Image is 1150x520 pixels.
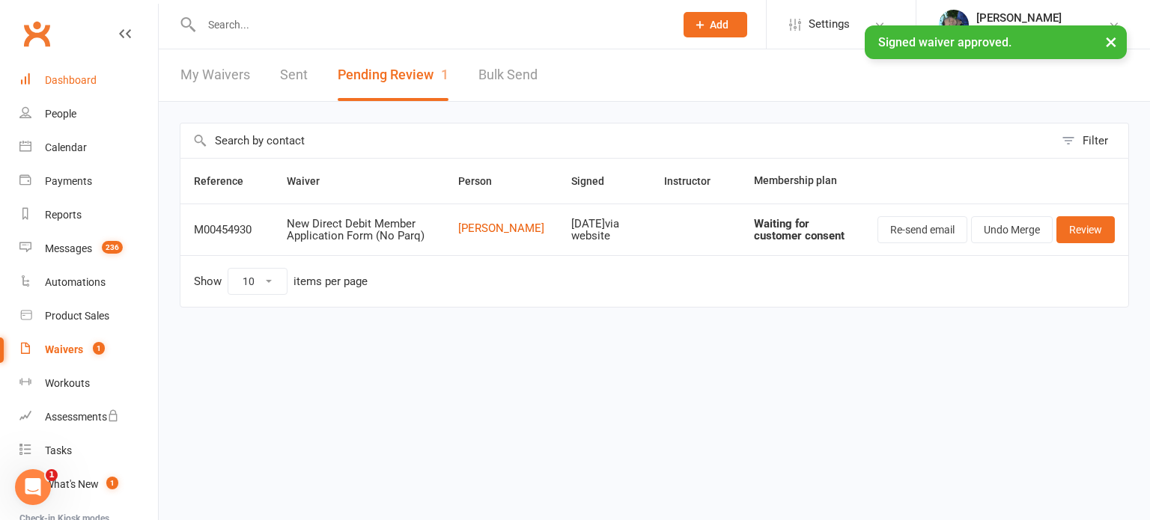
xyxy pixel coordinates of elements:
div: What's New [45,478,99,490]
div: Assessments [45,411,119,423]
div: Product Sales [45,310,109,322]
span: Add [710,19,728,31]
div: Waivers [45,343,83,355]
span: 236 [102,241,123,254]
div: New Direct Debit Member Application Form (No Parq) [287,218,431,242]
span: Waiver [287,175,336,187]
span: Reference [194,175,260,187]
button: Reference [194,172,260,190]
div: [PERSON_NAME] [976,11,1108,25]
button: Filter [1054,123,1128,158]
button: Re-send email [877,216,967,243]
div: Calendar [45,141,87,153]
div: Automations [45,276,106,288]
strong: Waiting for customer consent [754,217,845,243]
button: Instructor [664,172,727,190]
a: Waivers 1 [19,333,158,367]
a: Calendar [19,131,158,165]
th: Membership plan [740,159,864,204]
a: Reports [19,198,158,232]
a: Clubworx [18,15,55,52]
span: 1 [106,477,118,489]
img: thumb_image1560898922.png [939,10,969,40]
div: Payments [45,175,92,187]
div: M00454930 [194,224,260,236]
div: Tasks [45,444,72,456]
input: Search... [197,14,664,35]
button: Add [684,12,747,37]
a: Review [1056,216,1115,243]
a: Bulk Send [478,49,538,101]
div: Signed waiver approved. [865,25,1127,59]
a: People [19,97,158,131]
button: Waiver [287,172,336,190]
div: Show [194,268,368,295]
a: Dashboard [19,64,158,97]
div: [DATE] via website [571,218,637,242]
div: Reports [45,209,82,221]
div: Dashboard [45,74,97,86]
div: items per page [293,275,368,288]
a: Product Sales [19,299,158,333]
a: [PERSON_NAME] [458,222,544,235]
a: Assessments [19,400,158,434]
a: Workouts [19,367,158,400]
span: Instructor [664,175,727,187]
a: My Waivers [180,49,250,101]
button: Signed [571,172,621,190]
a: Automations [19,266,158,299]
span: Person [458,175,508,187]
span: 1 [46,469,58,481]
div: Workouts [45,377,90,389]
a: Sent [280,49,308,101]
button: Undo Merge [971,216,1053,243]
a: What's New1 [19,468,158,501]
a: Messages 236 [19,232,158,266]
span: Settings [809,7,850,41]
div: Messages [45,242,92,254]
div: People [45,108,76,120]
input: Search by contact [180,123,1054,158]
span: 1 [441,67,448,82]
button: Pending Review1 [338,49,448,101]
a: Tasks [19,434,158,468]
a: Payments [19,165,158,198]
iframe: Intercom live chat [15,469,51,505]
span: Signed [571,175,621,187]
div: Brighton Group Fitness & PT [976,25,1108,38]
div: Filter [1083,132,1108,150]
button: Person [458,172,508,190]
button: × [1098,25,1125,58]
span: 1 [93,342,105,355]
